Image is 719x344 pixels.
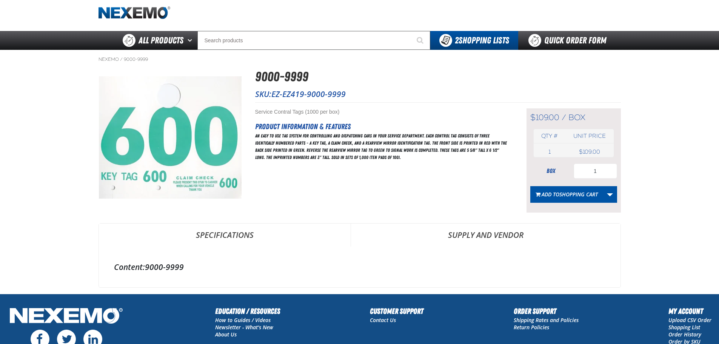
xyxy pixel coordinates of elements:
[411,31,430,50] button: Start Searching
[215,331,237,338] a: About Us
[99,56,119,62] a: Nexemo
[185,31,197,50] button: Open All Products pages
[514,324,549,331] a: Return Policies
[430,31,518,50] button: You have 2 Shopping Lists. Open to view details
[370,316,396,324] a: Contact Us
[530,167,572,175] div: box
[514,305,579,317] h2: Order Support
[271,89,346,99] span: EZ-EZ419-9000-9999
[351,224,620,246] a: Supply and Vendor
[215,324,273,331] a: Newsletter - What's New
[518,31,620,50] a: Quick Order Form
[255,89,621,99] p: SKU:
[255,67,621,87] h1: 9000-9999
[99,6,170,20] a: Home
[565,147,613,157] td: $109.00
[120,56,123,62] span: /
[530,113,559,122] span: $109.00
[668,324,700,331] a: Shopping List
[534,129,566,143] th: Qty #
[559,191,598,198] span: Shopping Cart
[565,129,613,143] th: Unit price
[99,56,621,62] nav: Breadcrumbs
[668,305,711,317] h2: My Account
[124,56,148,62] a: 9000-9999
[114,262,605,272] div: 9000-9999
[139,34,183,47] span: All Products
[548,148,551,155] span: 1
[603,186,617,203] a: More Actions
[99,76,242,199] img: 9000-9999
[99,224,351,246] a: Specifications
[574,164,617,179] input: Product Quantity
[114,262,145,272] label: Content:
[562,113,566,122] span: /
[255,121,508,132] h2: Product Information & Features
[568,113,585,122] span: box
[255,108,508,116] div: Service Contral Tags (1000 per box)
[542,191,598,198] span: Add to
[99,6,170,20] img: Nexemo logo
[215,305,280,317] h2: Education / Resources
[370,305,423,317] h2: Customer Support
[668,331,701,338] a: Order History
[530,186,603,203] button: Add toShopping Cart
[255,133,507,160] span: An easy to use tag system for controlling and dispatching cars in your service department. Each c...
[197,31,430,50] input: Search
[8,305,125,328] img: Nexemo Logo
[215,316,271,324] a: How to Guides / Videos
[455,35,509,46] span: Shopping Lists
[514,316,579,324] a: Shipping Rates and Policies
[455,35,459,46] strong: 2
[668,316,711,324] a: Upload CSV Order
